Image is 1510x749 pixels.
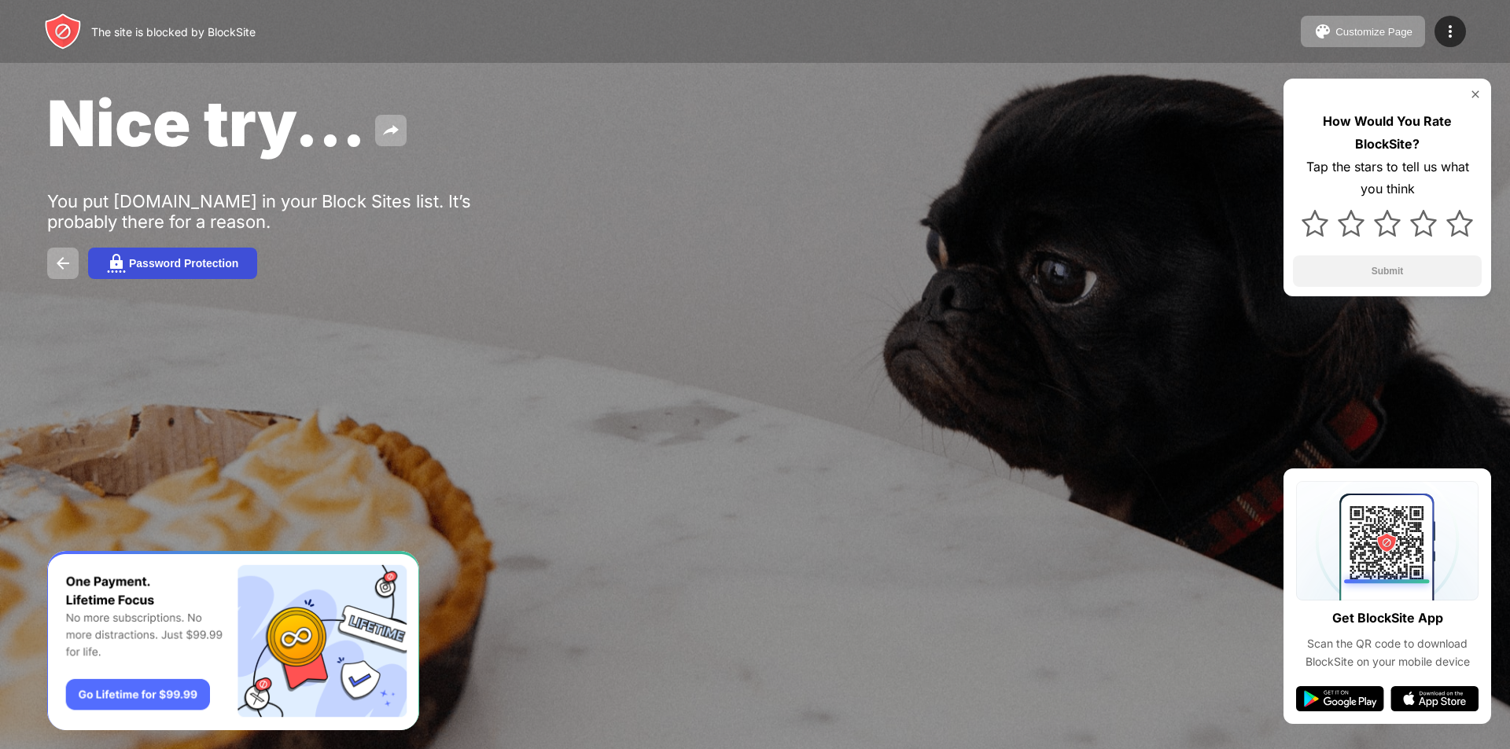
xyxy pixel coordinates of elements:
[1446,210,1473,237] img: star.svg
[1338,210,1365,237] img: star.svg
[107,254,126,273] img: password.svg
[47,551,419,731] iframe: Banner
[381,121,400,140] img: share.svg
[44,13,82,50] img: header-logo.svg
[1335,26,1412,38] div: Customize Page
[1293,156,1482,201] div: Tap the stars to tell us what you think
[1293,110,1482,156] div: How Would You Rate BlockSite?
[47,85,366,161] span: Nice try...
[1302,210,1328,237] img: star.svg
[1332,607,1443,630] div: Get BlockSite App
[1390,686,1479,711] img: app-store.svg
[1441,22,1460,41] img: menu-icon.svg
[1296,481,1479,600] img: qrcode.svg
[1469,88,1482,101] img: rate-us-close.svg
[1374,210,1401,237] img: star.svg
[1296,686,1384,711] img: google-play.svg
[88,248,257,279] button: Password Protection
[47,191,533,232] div: You put [DOMAIN_NAME] in your Block Sites list. It’s probably there for a reason.
[1301,16,1425,47] button: Customize Page
[91,25,256,39] div: The site is blocked by BlockSite
[1293,255,1482,287] button: Submit
[129,257,238,270] div: Password Protection
[1296,635,1479,670] div: Scan the QR code to download BlockSite on your mobile device
[53,254,72,273] img: back.svg
[1410,210,1437,237] img: star.svg
[1313,22,1332,41] img: pallet.svg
